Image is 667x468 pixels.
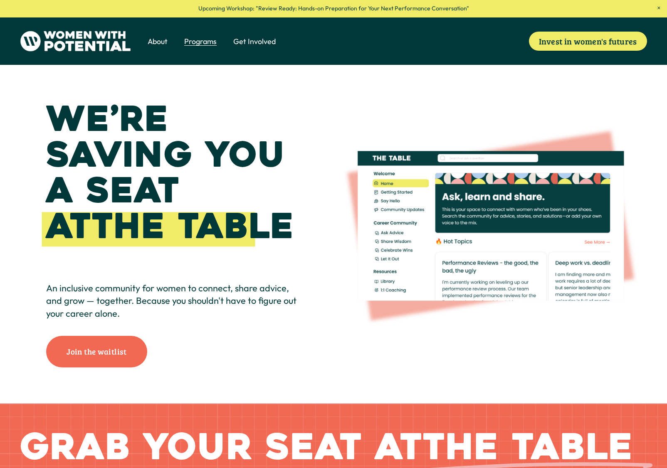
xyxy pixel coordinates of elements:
h1: Grab Your Seat at [20,429,633,466]
span: About [148,36,168,47]
p: An inclusive community for women to connect, share advice, and grow — together. Because you shoul... [46,282,305,320]
span: Get Involved [233,36,276,47]
a: Invest in women's futures [529,32,647,51]
span: The Table [91,204,294,249]
span: Programs [184,36,217,47]
h1: We’re saving you a seat at [46,101,305,244]
a: folder dropdown [184,35,217,47]
a: Join the waitlist [46,336,147,367]
img: Women With Potential [20,31,131,52]
a: folder dropdown [148,35,168,47]
a: folder dropdown [233,35,276,47]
